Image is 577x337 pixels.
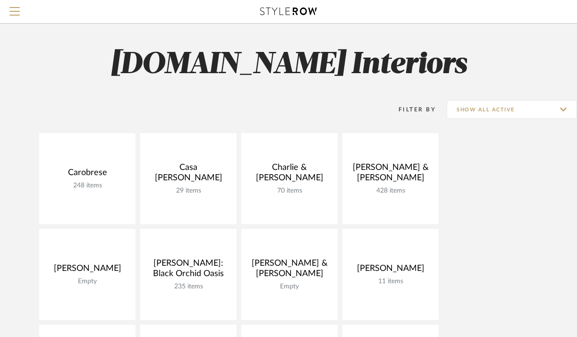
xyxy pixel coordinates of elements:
[47,168,128,182] div: Carobrese
[350,187,431,195] div: 428 items
[249,283,330,291] div: Empty
[47,182,128,190] div: 248 items
[350,162,431,187] div: [PERSON_NAME] & [PERSON_NAME]
[249,162,330,187] div: Charlie & [PERSON_NAME]
[47,263,128,278] div: [PERSON_NAME]
[148,258,229,283] div: [PERSON_NAME]: Black Orchid Oasis
[47,278,128,286] div: Empty
[148,283,229,291] div: 235 items
[249,187,330,195] div: 70 items
[350,278,431,286] div: 11 items
[386,105,436,114] div: Filter By
[249,258,330,283] div: [PERSON_NAME] & [PERSON_NAME]
[148,162,229,187] div: Casa [PERSON_NAME]
[350,263,431,278] div: [PERSON_NAME]
[148,187,229,195] div: 29 items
